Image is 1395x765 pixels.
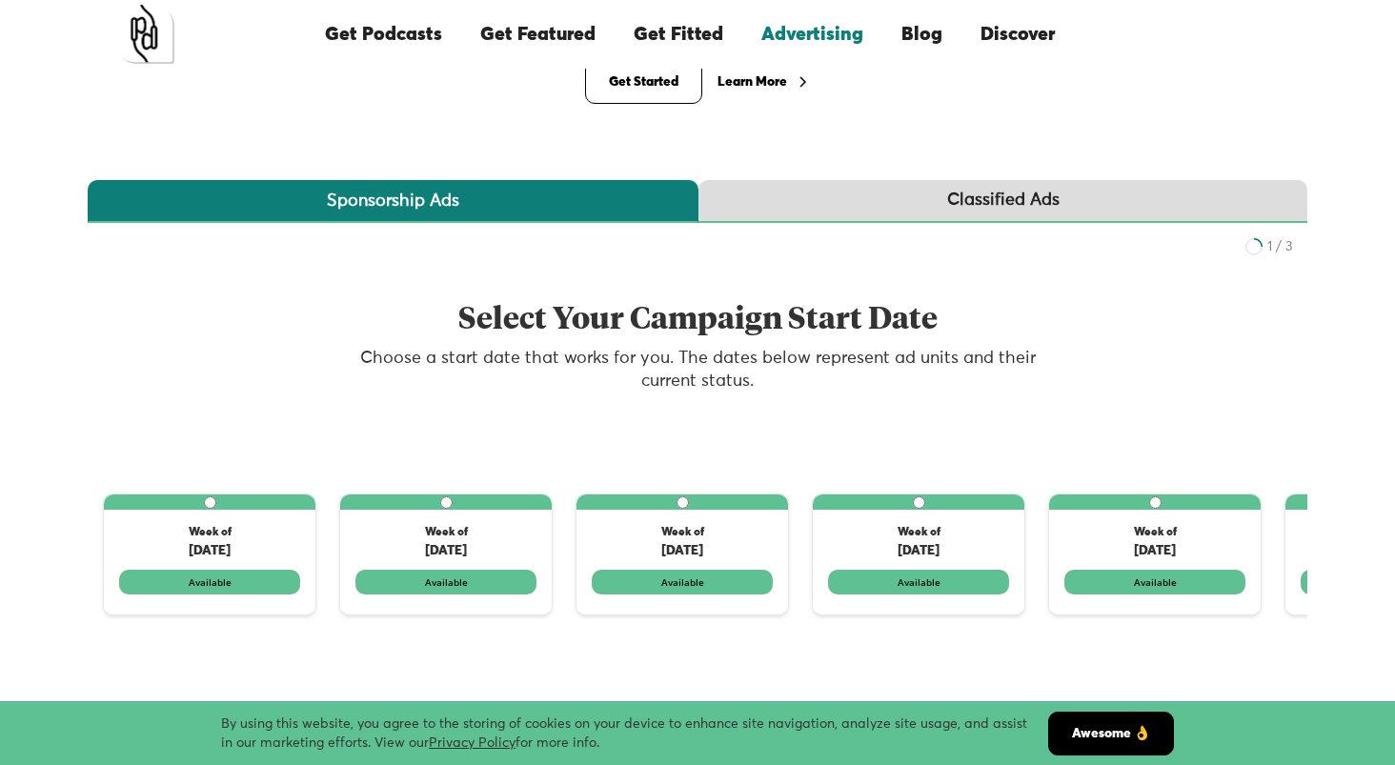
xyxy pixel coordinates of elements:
[221,715,1048,753] div: By using this website, you agree to the storing of cookies on your device to enhance site navigat...
[1048,712,1174,755] a: Awesome 👌
[332,347,1063,393] p: Choose a start date that works for you. The dates below represent ad units and their current status.
[718,70,810,93] a: Learn More
[429,736,516,750] a: Privacy Policy
[585,60,702,104] a: Get Started
[742,2,882,67] a: Advertising
[461,2,615,67] a: Get Featured
[1267,237,1293,256] div: 1 / 3
[332,303,1063,337] h2: Select Your Campaign Start Date
[115,5,174,64] a: home
[961,2,1074,67] a: Discover
[306,2,461,67] a: Get Podcasts
[327,190,459,212] div: Sponsorship Ads
[947,189,1060,212] div: Classified Ads
[615,2,742,67] a: Get Fitted
[718,75,787,89] div: Learn More
[882,2,961,67] a: Blog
